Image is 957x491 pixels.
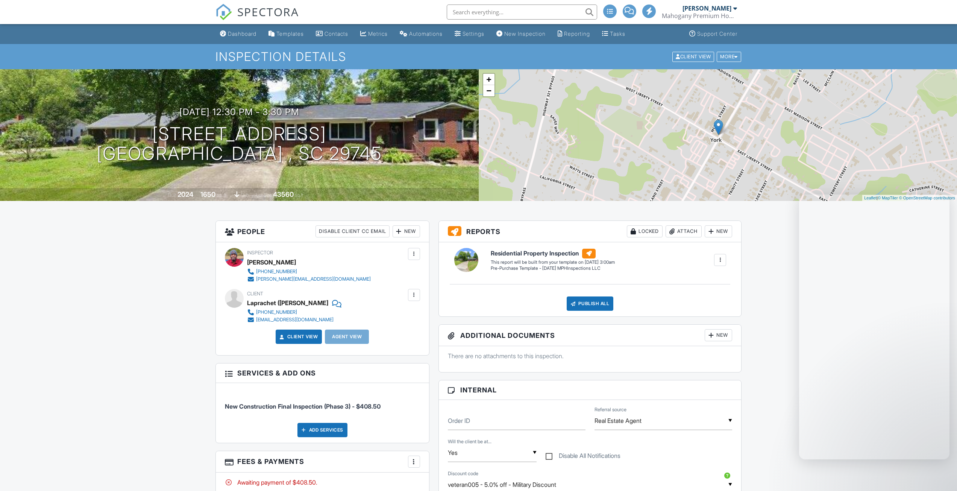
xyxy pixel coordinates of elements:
span: slab [241,192,249,198]
div: Mahogany Premium Home Inspections [662,12,737,20]
div: Tasks [610,30,625,37]
div: Disable Client CC Email [315,225,390,237]
div: New Inspection [504,30,546,37]
h1: [STREET_ADDRESS] [GEOGRAPHIC_DATA] , SC 29745 [97,124,382,164]
div: Contacts [325,30,348,37]
h3: Fees & Payments [216,451,429,473]
div: Pre-Purchase Template - [DATE] MPHInspections LLC [491,265,615,272]
div: Settings [463,30,484,37]
a: Tasks [599,27,628,41]
a: Contacts [313,27,351,41]
div: [PHONE_NUMBER] [256,269,297,275]
div: Templates [276,30,304,37]
div: [PERSON_NAME] [247,257,296,268]
input: Search everything... [447,5,597,20]
div: Metrics [368,30,388,37]
div: This report will be built from your template on [DATE] 3:00am [491,259,615,265]
a: SPECTORA [215,10,299,26]
a: Zoom out [483,85,494,96]
div: Awaiting payment of $408.50. [225,478,420,486]
div: More [717,52,741,62]
a: Dashboard [217,27,259,41]
div: New [393,225,420,237]
h6: Residential Property Inspection [491,249,615,258]
a: [EMAIL_ADDRESS][DOMAIN_NAME] [247,316,335,324]
a: Settings [452,27,487,41]
li: Service: New Construction Final Inspection (Phase 3) [225,389,420,417]
span: Inspector [247,250,273,255]
label: Discount code [448,470,478,477]
a: Zoom in [483,74,494,85]
div: Attach [666,225,702,237]
div: [PERSON_NAME] [682,5,731,12]
div: Add Services [297,423,347,437]
label: Referral source [595,406,626,413]
div: Support Center [697,30,737,37]
div: Client View [672,52,714,62]
a: Templates [265,27,307,41]
div: Dashboard [228,30,256,37]
a: [PHONE_NUMBER] [247,268,371,275]
a: [PHONE_NUMBER] [247,309,335,316]
div: 1650 [200,190,215,198]
a: Support Center [686,27,740,41]
a: [PERSON_NAME][EMAIL_ADDRESS][DOMAIN_NAME] [247,275,371,283]
h3: Services & Add ons [216,363,429,383]
div: 2024 [177,190,193,198]
div: Laprachet ([PERSON_NAME] [247,297,328,309]
div: Automations [409,30,443,37]
label: Order ID [448,417,470,425]
a: Client View [278,333,318,341]
div: Reporting [564,30,590,37]
label: Disable All Notifications [546,452,620,462]
iframe: To enrich screen reader interactions, please activate Accessibility in Grammarly extension settings [799,195,949,459]
div: Locked [627,225,663,237]
img: The Best Home Inspection Software - Spectora [215,4,232,20]
span: sq. ft. [217,192,227,198]
div: 43560 [273,190,294,198]
div: New [705,225,732,237]
a: Reporting [555,27,593,41]
h3: Internal [439,380,742,400]
span: Built [168,192,176,198]
span: New Construction Final Inspection (Phase 3) - $408.50 [225,403,381,410]
p: There are no attachments to this inspection. [448,352,733,360]
div: [PHONE_NUMBER] [256,309,297,315]
h3: Additional Documents [439,325,742,346]
div: New [705,329,732,341]
h1: Inspection Details [215,50,742,63]
a: Metrics [357,27,391,41]
div: [EMAIL_ADDRESS][DOMAIN_NAME] [256,317,334,323]
h3: People [216,221,429,242]
span: Client [247,291,263,296]
a: New Inspection [493,27,549,41]
label: Will the client be attending? [448,438,491,445]
h3: [DATE] 12:30 pm - 3:30 pm [179,107,299,117]
a: Automations (Advanced) [397,27,446,41]
span: sq.ft. [295,192,304,198]
div: [PERSON_NAME][EMAIL_ADDRESS][DOMAIN_NAME] [256,276,371,282]
a: Client View [672,53,716,59]
h3: Reports [439,221,742,242]
iframe: Intercom live chat [931,465,949,483]
span: SPECTORA [237,4,299,20]
span: Lot Size [256,192,272,198]
div: Publish All [567,296,614,311]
